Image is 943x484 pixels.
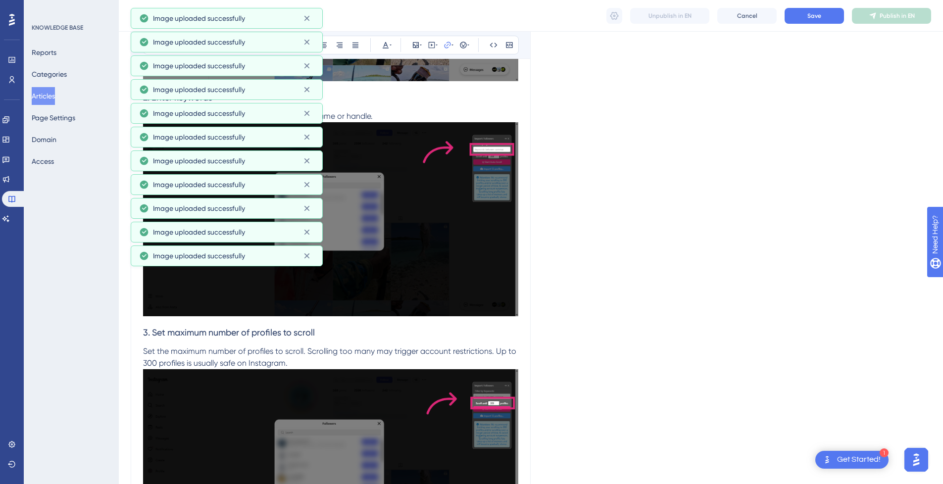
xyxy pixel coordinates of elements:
span: Image uploaded successfully [153,60,245,72]
span: Image uploaded successfully [153,202,245,214]
span: Image uploaded successfully [153,155,245,167]
button: Unpublish in EN [630,8,709,24]
span: Image uploaded successfully [153,84,245,96]
span: Publish in EN [880,12,915,20]
div: 1 [880,448,889,457]
button: Reports [32,44,56,61]
button: Save [785,8,844,24]
span: 3. Set maximum number of profiles to scroll [143,327,315,338]
div: Open Get Started! checklist, remaining modules: 1 [815,451,889,469]
iframe: UserGuiding AI Assistant Launcher [901,445,931,475]
div: KNOWLEDGE BASE [32,24,83,32]
span: Image uploaded successfully [153,36,245,48]
span: Save [807,12,821,20]
button: Publish in EN [852,8,931,24]
span: Image uploaded successfully [153,226,245,238]
img: launcher-image-alternative-text [821,454,833,466]
button: Categories [32,65,67,83]
span: Image uploaded successfully [153,12,245,24]
span: Cancel [737,12,757,20]
span: Image uploaded successfully [153,107,245,119]
button: Cancel [717,8,777,24]
button: Access [32,152,54,170]
button: Articles [32,87,55,105]
div: Get Started! [837,454,881,465]
span: Image uploaded successfully [153,131,245,143]
button: Domain [32,131,56,148]
span: Set the maximum number of profiles to scroll. Scrolling too many may trigger account restrictions... [143,346,518,368]
span: Image uploaded successfully [153,250,245,262]
span: Unpublish in EN [648,12,692,20]
span: Need Help? [23,2,62,14]
span: Image uploaded successfully [153,179,245,191]
button: Page Settings [32,109,75,127]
